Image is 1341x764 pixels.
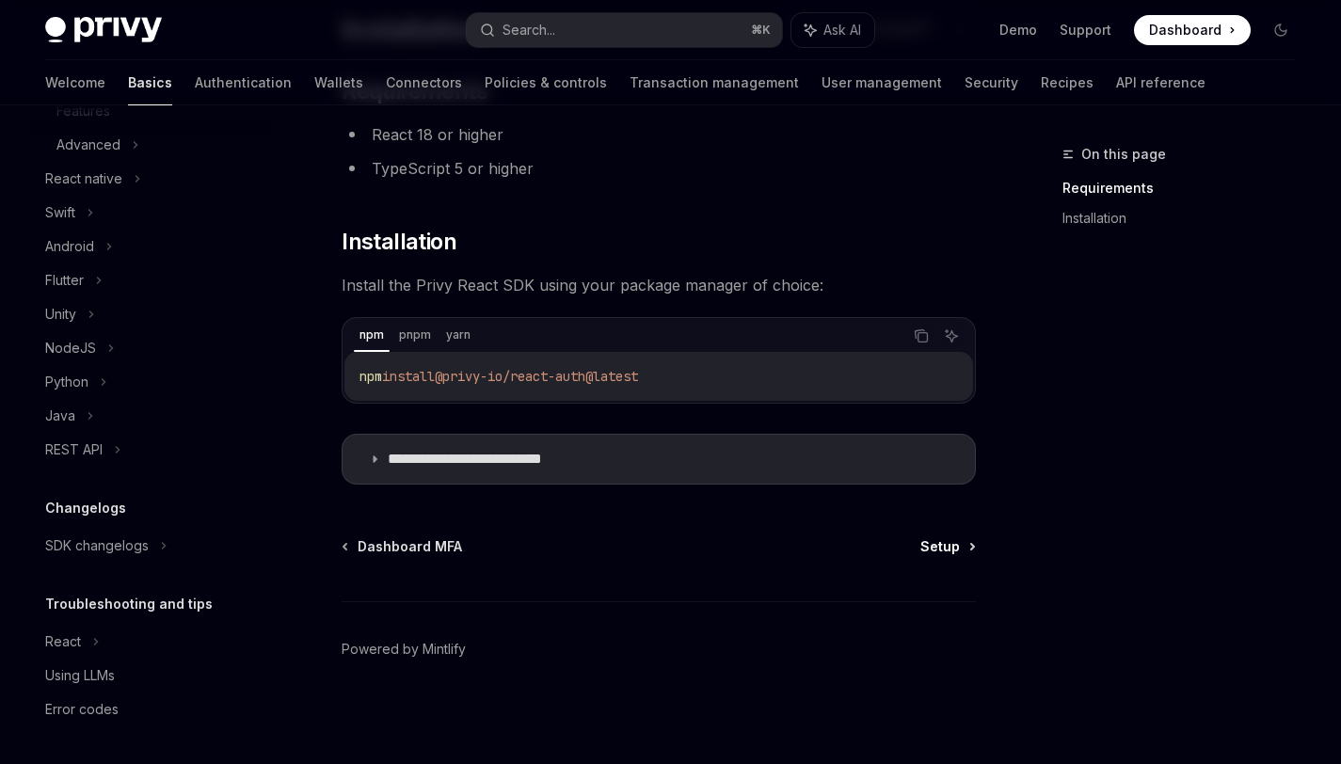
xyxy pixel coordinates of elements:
[342,121,976,148] li: React 18 or higher
[386,60,462,105] a: Connectors
[354,324,390,346] div: npm
[435,368,638,385] span: @privy-io/react-auth@latest
[503,19,555,41] div: Search...
[751,23,771,38] span: ⌘ K
[1134,15,1251,45] a: Dashboard
[45,269,84,292] div: Flutter
[45,438,103,461] div: REST API
[45,534,149,557] div: SDK changelogs
[128,60,172,105] a: Basics
[45,201,75,224] div: Swift
[195,60,292,105] a: Authentication
[485,60,607,105] a: Policies & controls
[45,167,122,190] div: React native
[630,60,799,105] a: Transaction management
[1062,203,1311,233] a: Installation
[965,60,1018,105] a: Security
[939,324,964,348] button: Ask AI
[56,134,120,156] div: Advanced
[358,537,462,556] span: Dashboard MFA
[45,405,75,427] div: Java
[393,324,437,346] div: pnpm
[45,593,213,615] h5: Troubleshooting and tips
[1041,60,1094,105] a: Recipes
[45,630,81,653] div: React
[45,235,94,258] div: Android
[30,659,271,692] a: Using LLMs
[343,537,462,556] a: Dashboard MFA
[342,227,456,257] span: Installation
[1149,21,1221,40] span: Dashboard
[45,371,88,393] div: Python
[342,272,976,298] span: Install the Privy React SDK using your package manager of choice:
[45,60,105,105] a: Welcome
[45,17,162,43] img: dark logo
[823,21,861,40] span: Ask AI
[342,155,976,182] li: TypeScript 5 or higher
[382,368,435,385] span: install
[45,698,119,721] div: Error codes
[1116,60,1205,105] a: API reference
[822,60,942,105] a: User management
[1266,15,1296,45] button: Toggle dark mode
[440,324,476,346] div: yarn
[791,13,874,47] button: Ask AI
[45,497,126,519] h5: Changelogs
[1062,173,1311,203] a: Requirements
[467,13,781,47] button: Search...⌘K
[30,692,271,726] a: Error codes
[1060,21,1111,40] a: Support
[909,324,934,348] button: Copy the contents from the code block
[342,640,466,659] a: Powered by Mintlify
[314,60,363,105] a: Wallets
[45,664,115,687] div: Using LLMs
[999,21,1037,40] a: Demo
[1081,143,1166,166] span: On this page
[359,368,382,385] span: npm
[45,337,96,359] div: NodeJS
[45,303,76,326] div: Unity
[920,537,960,556] span: Setup
[920,537,974,556] a: Setup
